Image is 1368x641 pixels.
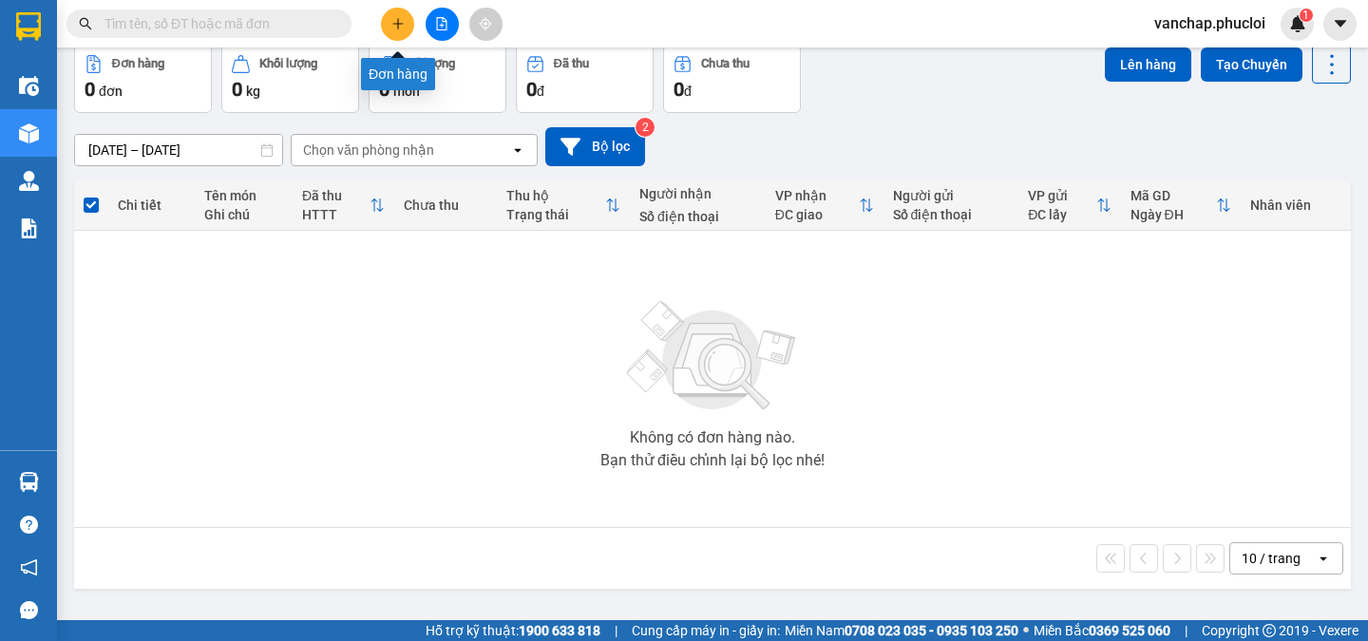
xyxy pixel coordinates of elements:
[1028,188,1095,203] div: VP gửi
[393,84,420,99] span: món
[506,207,605,222] div: Trạng thái
[636,118,655,137] sup: 2
[435,17,448,30] span: file-add
[1302,9,1309,22] span: 1
[1018,180,1120,231] th: Toggle SortBy
[1185,620,1187,641] span: |
[426,620,600,641] span: Hỗ trợ kỹ thuật:
[118,198,185,213] div: Chi tiết
[1130,188,1217,203] div: Mã GD
[775,188,859,203] div: VP nhận
[545,127,645,166] button: Bộ lọc
[303,141,434,160] div: Chọn văn phòng nhận
[404,198,486,213] div: Chưa thu
[1250,198,1341,213] div: Nhân viên
[19,218,39,238] img: solution-icon
[379,78,389,101] span: 0
[221,45,359,113] button: Khối lượng0kg
[510,142,525,158] svg: open
[85,78,95,101] span: 0
[632,620,780,641] span: Cung cấp máy in - giấy in:
[615,620,617,641] span: |
[1034,620,1170,641] span: Miền Bắc
[1323,8,1357,41] button: caret-down
[469,8,503,41] button: aim
[246,84,260,99] span: kg
[99,84,123,99] span: đơn
[426,8,459,41] button: file-add
[1242,549,1301,568] div: 10 / trang
[554,57,589,70] div: Đã thu
[497,180,630,231] th: Toggle SortBy
[391,17,405,30] span: plus
[600,453,825,468] div: Bạn thử điều chỉnh lại bộ lọc nhé!
[104,13,329,34] input: Tìm tên, số ĐT hoặc mã đơn
[1028,207,1095,222] div: ĐC lấy
[19,171,39,191] img: warehouse-icon
[369,45,506,113] button: Số lượng0món
[1089,623,1170,638] strong: 0369 525 060
[617,290,807,423] img: svg+xml;base64,PHN2ZyBjbGFzcz0ibGlzdC1wbHVnX19zdmciIHhtbG5zPSJodHRwOi8vd3d3LnczLm9yZy8yMDAwL3N2Zy...
[302,188,370,203] div: Đã thu
[20,601,38,619] span: message
[381,8,414,41] button: plus
[293,180,394,231] th: Toggle SortBy
[19,472,39,492] img: warehouse-icon
[1105,47,1191,82] button: Lên hàng
[630,430,795,445] div: Không có đơn hàng nào.
[74,45,212,113] button: Đơn hàng0đơn
[845,623,1018,638] strong: 0708 023 035 - 0935 103 250
[1289,15,1306,32] img: icon-new-feature
[302,207,370,222] div: HTTT
[19,123,39,143] img: warehouse-icon
[75,135,282,165] input: Select a date range.
[1316,551,1331,566] svg: open
[506,188,605,203] div: Thu hộ
[259,57,317,70] div: Khối lượng
[701,57,750,70] div: Chưa thu
[1201,47,1302,82] button: Tạo Chuyến
[1139,11,1281,35] span: vanchap.phucloi
[893,188,1010,203] div: Người gửi
[1130,207,1217,222] div: Ngày ĐH
[516,45,654,113] button: Đã thu0đ
[112,57,164,70] div: Đơn hàng
[1300,9,1313,22] sup: 1
[479,17,492,30] span: aim
[893,207,1010,222] div: Số điện thoại
[775,207,859,222] div: ĐC giao
[16,12,41,41] img: logo-vxr
[639,186,756,201] div: Người nhận
[537,84,544,99] span: đ
[519,623,600,638] strong: 1900 633 818
[204,207,283,222] div: Ghi chú
[20,558,38,576] span: notification
[639,209,756,224] div: Số điện thoại
[1121,180,1242,231] th: Toggle SortBy
[663,45,801,113] button: Chưa thu0đ
[1332,15,1349,32] span: caret-down
[1263,624,1276,637] span: copyright
[785,620,1018,641] span: Miền Nam
[684,84,692,99] span: đ
[19,76,39,96] img: warehouse-icon
[20,516,38,534] span: question-circle
[526,78,537,101] span: 0
[1023,627,1029,634] span: ⚪️
[674,78,684,101] span: 0
[79,17,92,30] span: search
[361,58,435,90] div: Đơn hàng
[204,188,283,203] div: Tên món
[766,180,883,231] th: Toggle SortBy
[232,78,242,101] span: 0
